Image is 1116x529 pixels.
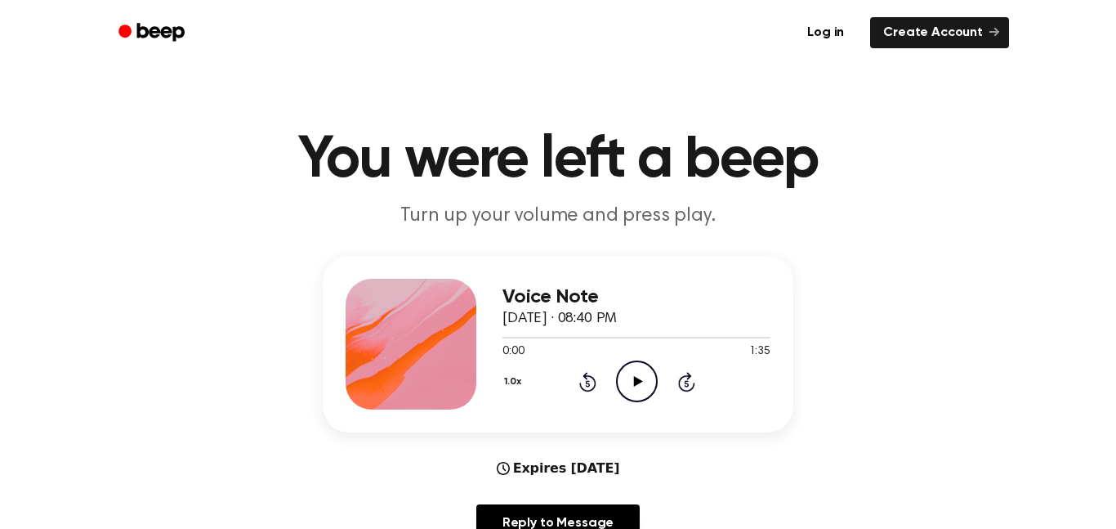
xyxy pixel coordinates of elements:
[502,368,527,396] button: 1.0x
[107,17,199,49] a: Beep
[791,14,860,52] a: Log in
[870,17,1009,48] a: Create Account
[497,459,620,478] div: Expires [DATE]
[502,312,617,326] span: [DATE] · 08:40 PM
[244,203,872,230] p: Turn up your volume and press play.
[140,131,976,190] h1: You were left a beep
[502,343,524,361] span: 0:00
[502,286,770,308] h3: Voice Note
[749,343,770,361] span: 1:35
